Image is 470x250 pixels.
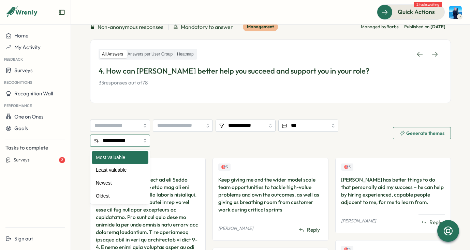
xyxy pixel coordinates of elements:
button: Generate themes [393,127,451,139]
span: Surveys [14,157,30,163]
span: Surveys [14,67,33,74]
p: Tasks to complete [5,144,65,152]
span: Generate themes [406,131,444,136]
span: Quick Actions [398,7,435,16]
div: 2 [59,157,65,163]
button: Expand sidebar [58,9,65,16]
span: Sign out [14,235,33,242]
img: Henry Innis [449,6,462,19]
span: Published on [404,24,445,30]
span: [DATE] [430,24,445,29]
button: Reply [418,217,445,228]
span: My Activity [14,44,41,50]
button: Quick Actions [377,4,445,19]
span: 2 tasks waiting [414,2,442,7]
label: Answers per User Group [126,50,175,59]
div: Oldest [92,190,148,203]
span: Barbs [386,24,399,29]
label: Heatmap [175,50,196,59]
span: Goals [14,125,28,131]
span: Mandatory to answer [181,23,233,31]
button: Reply [296,225,323,235]
span: Recognition Wall [14,90,53,97]
p: 4. How can [PERSON_NAME] better help you succeed and support you in your role? [99,66,442,76]
div: Upvotes [218,163,231,171]
span: Reply [307,226,320,234]
span: Non-anonymous responses [98,23,163,31]
p: [PERSON_NAME] [218,225,253,232]
p: [PERSON_NAME] [341,218,376,224]
span: Home [14,32,28,39]
div: [PERSON_NAME] has better things to do that personally aid my success – he can help by hiring expe... [341,176,445,206]
div: Most valuable [92,151,148,164]
div: Least valuable [92,164,148,177]
div: Keep giving me and the wider model scale team opportunities to tackle high-value problems and own... [218,176,322,214]
div: Newest [92,177,148,190]
span: Reply [429,219,442,226]
p: Managed by [361,24,399,30]
div: Upvotes [341,163,353,171]
p: 33 responses out of 78 [99,79,442,87]
div: Management [243,22,278,31]
span: One on Ones [14,113,44,120]
label: All Answers [100,50,125,59]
